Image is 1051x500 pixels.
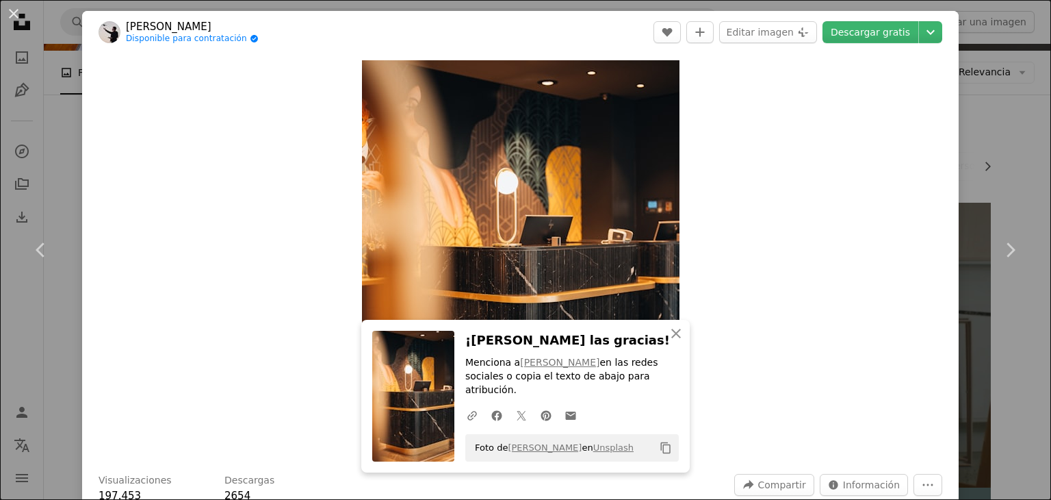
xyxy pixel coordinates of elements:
span: Foto de en [468,437,634,459]
button: Más acciones [913,474,942,496]
img: Una gran escultura de madera [362,60,679,458]
img: Ve al perfil de Dylan Calluy [99,21,120,43]
span: Compartir [757,475,805,495]
a: Unsplash [593,442,634,453]
p: Menciona a en las redes sociales o copia el texto de abajo para atribución. [465,356,679,397]
a: Comparte en Facebook [484,401,509,429]
h3: ¡[PERSON_NAME] las gracias! [465,331,679,351]
a: Siguiente [969,184,1051,316]
h3: Descargas [224,474,274,488]
button: Elegir el tamaño de descarga [919,21,942,43]
button: Añade a la colección [686,21,714,43]
a: Comparte en Twitter [509,401,534,429]
button: Copiar al portapapeles [654,436,677,460]
a: Comparte en Pinterest [534,401,558,429]
a: Comparte por correo electrónico [558,401,583,429]
button: Ampliar en esta imagen [362,60,679,458]
h3: Visualizaciones [99,474,172,488]
a: [PERSON_NAME] [520,357,599,368]
a: [PERSON_NAME] [126,20,259,34]
a: Descargar gratis [822,21,918,43]
button: Me gusta [653,21,681,43]
span: Información [843,475,900,495]
button: Compartir esta imagen [734,474,814,496]
button: Estadísticas sobre esta imagen [820,474,908,496]
a: [PERSON_NAME] [508,442,582,453]
button: Editar imagen [719,21,817,43]
a: Disponible para contratación [126,34,259,45]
